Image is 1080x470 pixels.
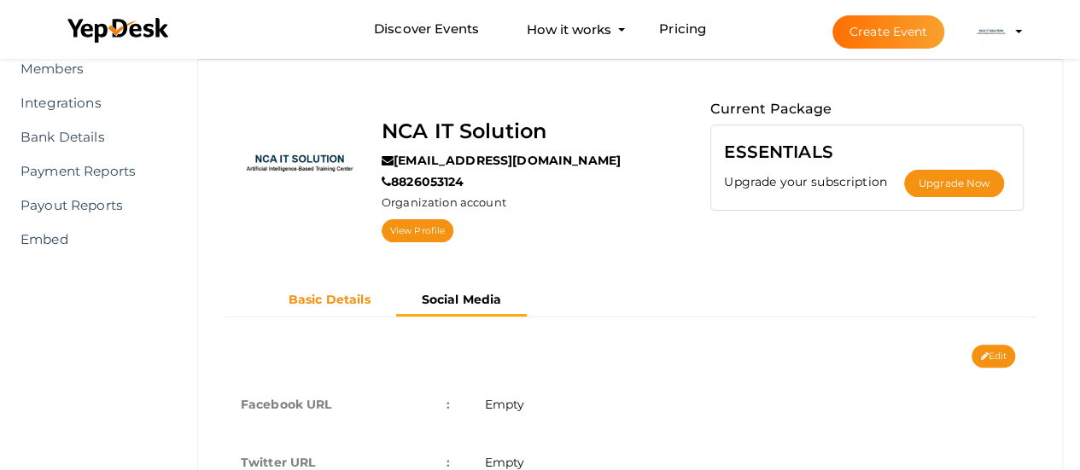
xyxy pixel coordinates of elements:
label: Organization account [382,194,506,211]
a: Payout Reports [13,189,167,223]
b: Social Media [422,292,502,307]
a: Pricing [659,14,706,45]
a: Discover Events [374,14,479,45]
a: Members [13,52,167,86]
button: Create Event [832,15,945,49]
td: Facebook URL [224,375,468,433]
a: Bank Details [13,120,167,154]
button: Upgrade Now [904,170,1004,197]
span: Empty [484,455,524,470]
button: Social Media [396,286,528,316]
label: Upgrade your subscription [724,173,904,190]
a: Integrations [13,86,167,120]
a: Embed [13,223,167,257]
label: [EMAIL_ADDRESS][DOMAIN_NAME] [382,152,621,169]
img: XU8TUTRE_small.jpeg [974,15,1008,49]
label: Current Package [710,98,832,120]
span: : [447,392,450,416]
img: XU8TUTRE_normal.jpeg [236,98,365,226]
button: How it works [522,14,616,45]
button: Edit [972,345,1015,368]
b: Basic Details [289,292,371,307]
label: NCA IT Solution [382,115,546,148]
span: Empty [484,397,524,412]
a: View Profile [382,219,453,242]
label: 8826053124 [382,173,464,190]
button: Basic Details [263,286,396,314]
a: Payment Reports [13,154,167,189]
label: ESSENTIALS [724,138,832,165]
